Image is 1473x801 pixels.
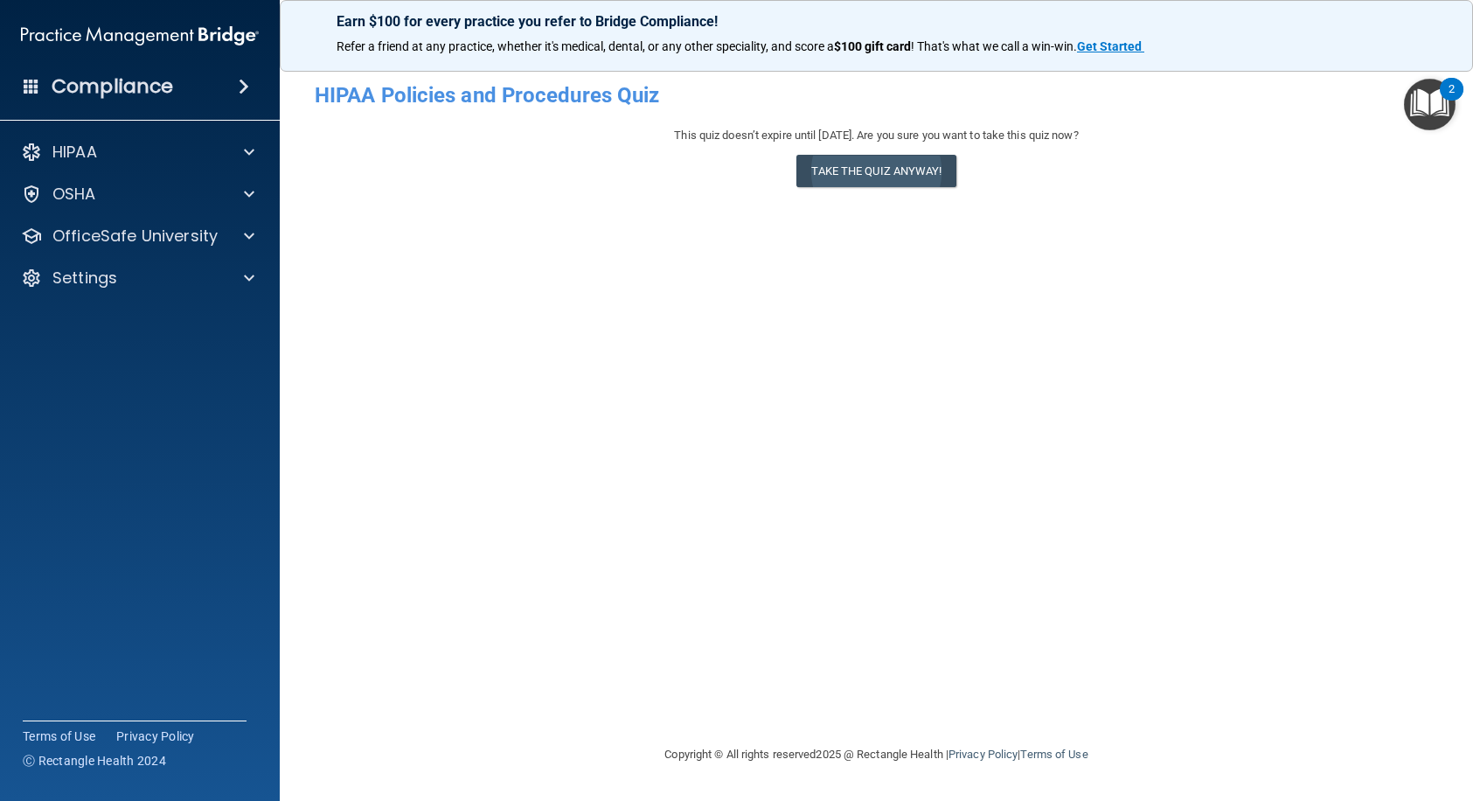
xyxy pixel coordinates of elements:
a: Terms of Use [1020,748,1087,761]
a: Terms of Use [23,728,95,745]
button: Take the quiz anyway! [796,155,955,187]
a: HIPAA [21,142,254,163]
a: Privacy Policy [948,748,1018,761]
a: Get Started [1077,39,1144,53]
p: Settings [52,268,117,289]
div: This quiz doesn’t expire until [DATE]. Are you sure you want to take this quiz now? [315,125,1438,146]
h4: HIPAA Policies and Procedures Quiz [315,84,1438,107]
p: OSHA [52,184,96,205]
a: Privacy Policy [116,728,195,745]
button: Open Resource Center, 2 new notifications [1404,79,1456,130]
a: OfficeSafe University [21,226,254,247]
p: OfficeSafe University [52,226,218,247]
span: Refer a friend at any practice, whether it's medical, dental, or any other speciality, and score a [337,39,834,53]
strong: Get Started [1077,39,1142,53]
p: Earn $100 for every practice you refer to Bridge Compliance! [337,13,1416,30]
img: PMB logo [21,18,259,53]
p: HIPAA [52,142,97,163]
span: ! That's what we call a win-win. [911,39,1077,53]
h4: Compliance [52,74,173,99]
strong: $100 gift card [834,39,911,53]
div: Copyright © All rights reserved 2025 @ Rectangle Health | | [558,727,1196,783]
span: Ⓒ Rectangle Health 2024 [23,752,166,770]
div: 2 [1449,89,1455,112]
a: Settings [21,268,254,289]
a: OSHA [21,184,254,205]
